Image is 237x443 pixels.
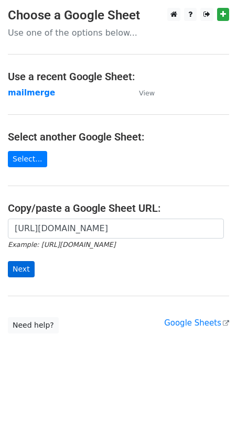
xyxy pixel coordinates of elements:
p: Use one of the options below... [8,27,229,38]
small: View [139,89,155,97]
h4: Use a recent Google Sheet: [8,70,229,83]
a: Need help? [8,317,59,333]
small: Example: [URL][DOMAIN_NAME] [8,241,115,248]
h3: Choose a Google Sheet [8,8,229,23]
a: Google Sheets [164,318,229,328]
h4: Copy/paste a Google Sheet URL: [8,202,229,214]
input: Paste your Google Sheet URL here [8,219,224,239]
a: mailmerge [8,88,55,98]
a: View [128,88,155,98]
a: Select... [8,151,47,167]
h4: Select another Google Sheet: [8,131,229,143]
iframe: Chat Widget [185,393,237,443]
input: Next [8,261,35,277]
